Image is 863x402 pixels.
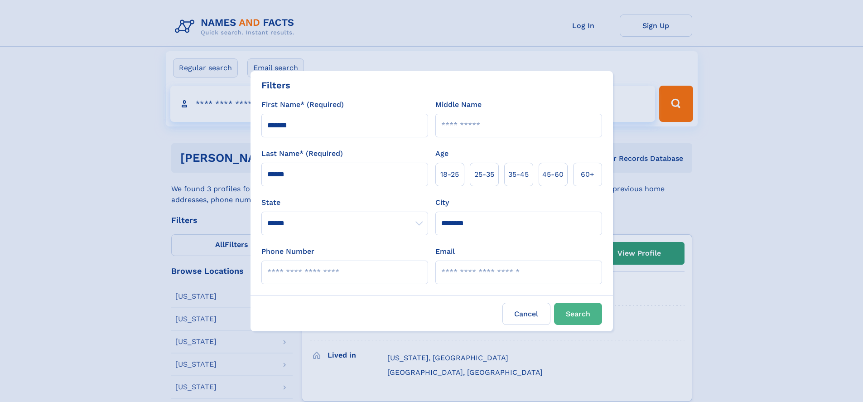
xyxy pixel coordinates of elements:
[435,99,482,110] label: Middle Name
[440,169,459,180] span: 18‑25
[261,78,290,92] div: Filters
[261,246,314,257] label: Phone Number
[581,169,594,180] span: 60+
[554,303,602,325] button: Search
[508,169,529,180] span: 35‑45
[435,246,455,257] label: Email
[542,169,564,180] span: 45‑60
[435,197,449,208] label: City
[474,169,494,180] span: 25‑35
[502,303,550,325] label: Cancel
[435,148,448,159] label: Age
[261,148,343,159] label: Last Name* (Required)
[261,99,344,110] label: First Name* (Required)
[261,197,428,208] label: State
